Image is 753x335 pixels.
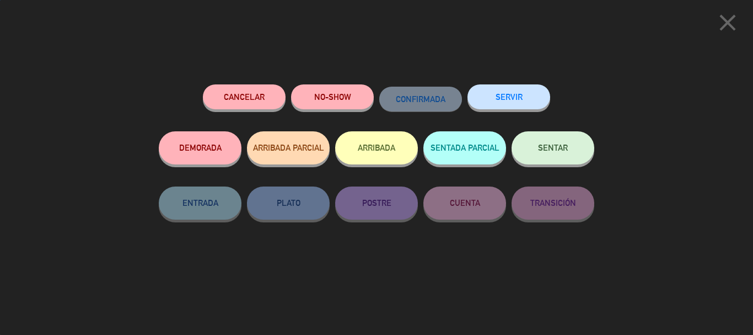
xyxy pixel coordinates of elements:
[247,131,330,164] button: ARRIBADA PARCIAL
[335,131,418,164] button: ARRIBADA
[711,8,745,41] button: close
[291,84,374,109] button: NO-SHOW
[512,187,594,220] button: TRANSICIÓN
[253,143,324,152] span: ARRIBADA PARCIAL
[467,84,550,109] button: SERVIR
[423,187,506,220] button: CUENTA
[512,131,594,164] button: SENTAR
[159,131,241,164] button: DEMORADA
[396,94,445,104] span: CONFIRMADA
[203,84,286,109] button: Cancelar
[159,187,241,220] button: ENTRADA
[335,187,418,220] button: POSTRE
[247,187,330,220] button: PLATO
[423,131,506,164] button: SENTADA PARCIAL
[538,143,568,152] span: SENTAR
[379,87,462,111] button: CONFIRMADA
[714,9,741,36] i: close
